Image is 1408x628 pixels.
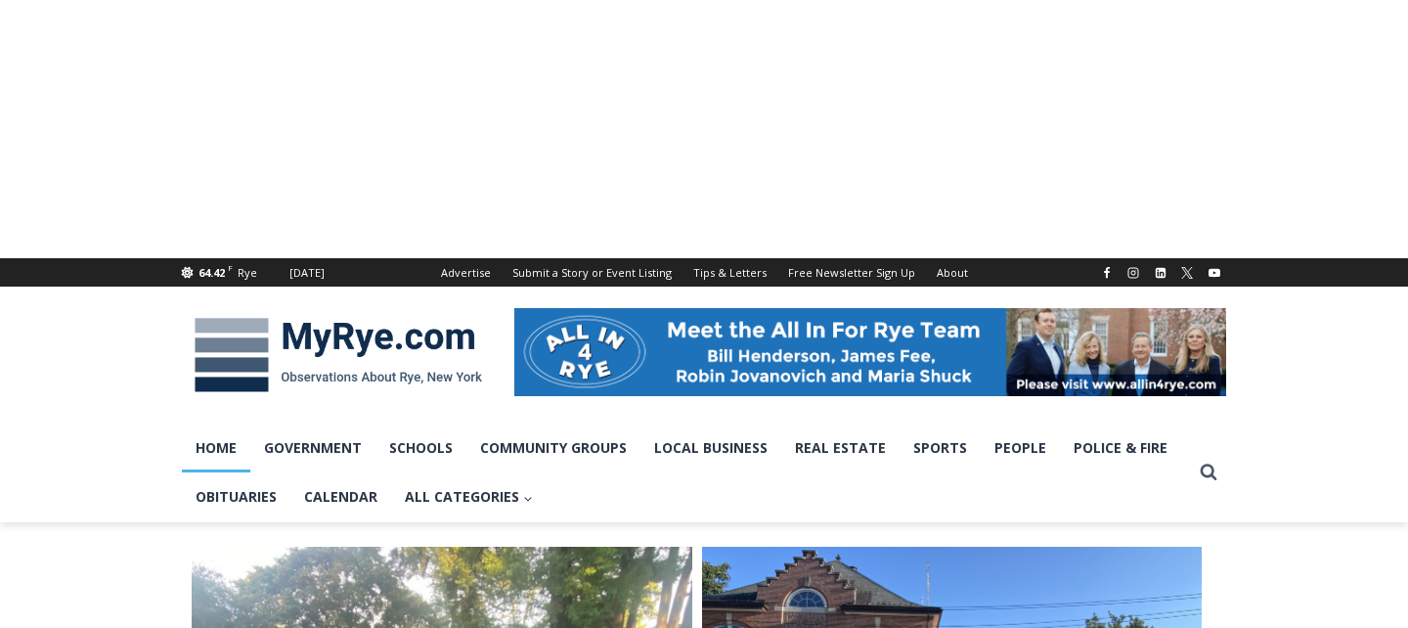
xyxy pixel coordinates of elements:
span: F [228,262,233,273]
span: 64.42 [198,265,225,280]
a: Police & Fire [1060,424,1181,472]
span: All Categories [405,486,533,508]
a: People [981,424,1060,472]
img: MyRye.com [182,304,495,406]
nav: Primary Navigation [182,424,1191,522]
a: X [1175,261,1199,285]
a: Schools [375,424,466,472]
img: All in for Rye [514,308,1226,396]
a: Home [182,424,250,472]
a: Government [250,424,375,472]
button: View Search Form [1191,455,1226,490]
a: Facebook [1095,261,1119,285]
a: YouTube [1203,261,1226,285]
a: Linkedin [1149,261,1172,285]
a: Free Newsletter Sign Up [777,258,926,287]
a: Calendar [290,472,391,521]
nav: Secondary Navigation [430,258,979,287]
a: All Categories [391,472,547,521]
div: Rye [238,264,257,282]
a: About [926,258,979,287]
a: Instagram [1122,261,1145,285]
a: Community Groups [466,424,640,472]
a: Local Business [640,424,781,472]
a: Sports [900,424,981,472]
a: Advertise [430,258,502,287]
a: Submit a Story or Event Listing [502,258,682,287]
a: Real Estate [781,424,900,472]
a: Tips & Letters [682,258,777,287]
a: Obituaries [182,472,290,521]
div: [DATE] [289,264,325,282]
